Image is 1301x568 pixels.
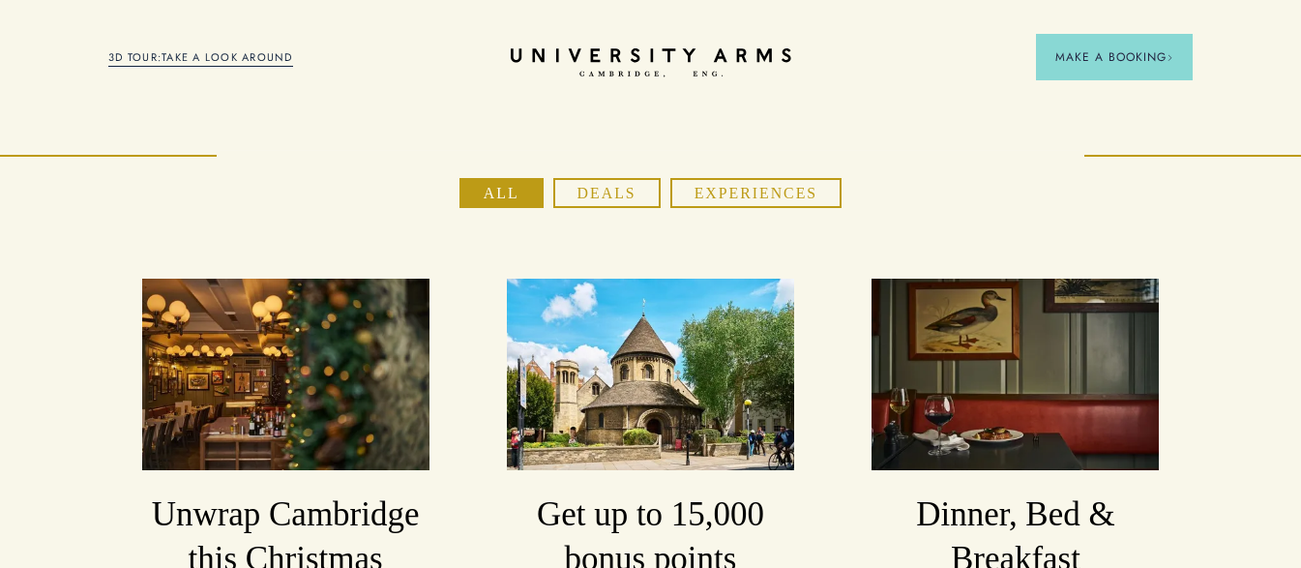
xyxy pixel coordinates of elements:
span: Make a Booking [1055,48,1173,66]
button: Experiences [670,178,843,208]
img: image-8c003cf989d0ef1515925c9ae6c58a0350393050-2500x1667-jpg [142,279,429,470]
button: Deals [553,178,661,208]
img: image-a169143ac3192f8fe22129d7686b8569f7c1e8bc-2500x1667-jpg [507,279,794,470]
a: 3D TOUR:TAKE A LOOK AROUND [108,49,293,67]
button: All [459,178,544,208]
a: Home [511,48,791,78]
img: image-a84cd6be42fa7fc105742933f10646be5f14c709-3000x2000-jpg [872,279,1159,470]
img: Arrow icon [1167,54,1173,61]
button: Make a BookingArrow icon [1036,34,1193,80]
